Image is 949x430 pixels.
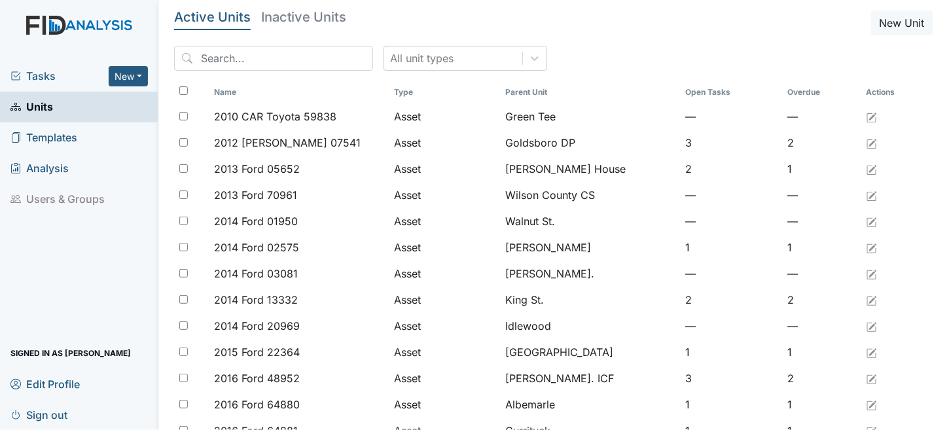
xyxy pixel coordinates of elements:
td: [PERSON_NAME] House [500,156,680,182]
span: 2016 Ford 64880 [214,397,300,412]
a: Edit [867,397,877,412]
input: Toggle All Rows Selected [179,86,188,95]
a: Edit [867,370,877,386]
td: — [680,103,782,130]
a: Edit [867,161,877,177]
td: Asset [389,339,500,365]
span: 2013 Ford 70961 [214,187,297,203]
td: 1 [782,339,861,365]
td: 2 [680,287,782,313]
td: — [680,260,782,287]
button: New Unit [871,10,933,35]
a: Edit [867,240,877,255]
td: Asset [389,391,500,418]
td: 2 [782,365,861,391]
td: Idlewood [500,313,680,339]
span: Units [10,97,53,117]
a: Edit [867,266,877,281]
span: Analysis [10,158,69,179]
td: 3 [680,365,782,391]
th: Actions [861,81,927,103]
th: Toggle SortBy [209,81,389,103]
td: Asset [389,156,500,182]
td: — [782,103,861,130]
td: 1 [680,339,782,365]
td: 1 [782,156,861,182]
td: 3 [680,130,782,156]
a: Edit [867,292,877,308]
th: Toggle SortBy [680,81,782,103]
td: 2 [680,156,782,182]
td: Walnut St. [500,208,680,234]
td: Asset [389,208,500,234]
td: 1 [680,391,782,418]
td: — [680,313,782,339]
td: Asset [389,130,500,156]
div: All unit types [391,50,454,66]
td: [GEOGRAPHIC_DATA] [500,339,680,365]
span: Sign out [10,404,67,425]
span: 2014 Ford 01950 [214,213,298,229]
th: Toggle SortBy [782,81,861,103]
td: Asset [389,260,500,287]
td: 2 [782,287,861,313]
td: [PERSON_NAME] [500,234,680,260]
td: 2 [782,130,861,156]
td: Asset [389,103,500,130]
span: 2014 Ford 20969 [214,318,300,334]
h5: Active Units [174,10,251,24]
span: 2014 Ford 13332 [214,292,298,308]
span: 2013 Ford 05652 [214,161,300,177]
td: Albemarle [500,391,680,418]
span: 2014 Ford 03081 [214,266,298,281]
h5: Inactive Units [261,10,347,24]
span: 2012 [PERSON_NAME] 07541 [214,135,361,151]
td: 1 [782,234,861,260]
span: 2010 CAR Toyota 59838 [214,109,336,124]
a: Edit [867,318,877,334]
td: — [680,208,782,234]
span: Edit Profile [10,374,80,394]
a: Edit [867,109,877,124]
span: 2016 Ford 48952 [214,370,300,386]
th: Toggle SortBy [500,81,680,103]
td: — [782,313,861,339]
td: — [680,182,782,208]
td: Asset [389,182,500,208]
span: Signed in as [PERSON_NAME] [10,343,131,363]
a: Edit [867,187,877,203]
a: Tasks [10,68,109,84]
td: Asset [389,287,500,313]
td: — [782,182,861,208]
a: Edit [867,344,877,360]
th: Toggle SortBy [389,81,500,103]
input: Search... [174,46,373,71]
td: — [782,260,861,287]
span: 2014 Ford 02575 [214,240,299,255]
button: New [109,66,148,86]
td: Wilson County CS [500,182,680,208]
td: [PERSON_NAME]. [500,260,680,287]
td: 1 [680,234,782,260]
span: 2015 Ford 22364 [214,344,300,360]
td: 1 [782,391,861,418]
a: Edit [867,213,877,229]
td: Asset [389,234,500,260]
td: Asset [389,313,500,339]
a: Edit [867,135,877,151]
td: — [782,208,861,234]
td: King St. [500,287,680,313]
td: [PERSON_NAME]. ICF [500,365,680,391]
td: Green Tee [500,103,680,130]
td: Asset [389,365,500,391]
td: Goldsboro DP [500,130,680,156]
span: Templates [10,128,77,148]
